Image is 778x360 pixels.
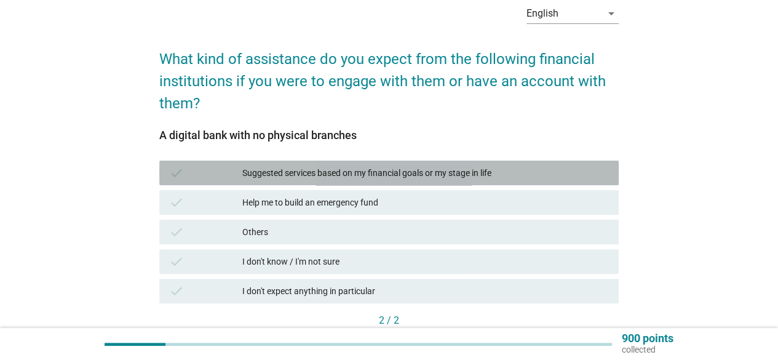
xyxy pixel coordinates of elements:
[242,225,609,239] div: Others
[242,195,609,210] div: Help me to build an emergency fund
[169,225,184,239] i: check
[159,127,619,143] div: A digital bank with no physical branches
[622,344,673,355] p: collected
[622,333,673,344] p: 900 points
[242,254,609,269] div: I don't know / I'm not sure
[242,166,609,180] div: Suggested services based on my financial goals or my stage in life
[169,284,184,298] i: check
[242,284,609,298] div: I don't expect anything in particular
[169,195,184,210] i: check
[159,313,619,328] div: 2 / 2
[159,36,619,114] h2: What kind of assistance do you expect from the following financial institutions if you were to en...
[604,6,619,21] i: arrow_drop_down
[526,8,558,19] div: English
[169,254,184,269] i: check
[169,166,184,180] i: check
